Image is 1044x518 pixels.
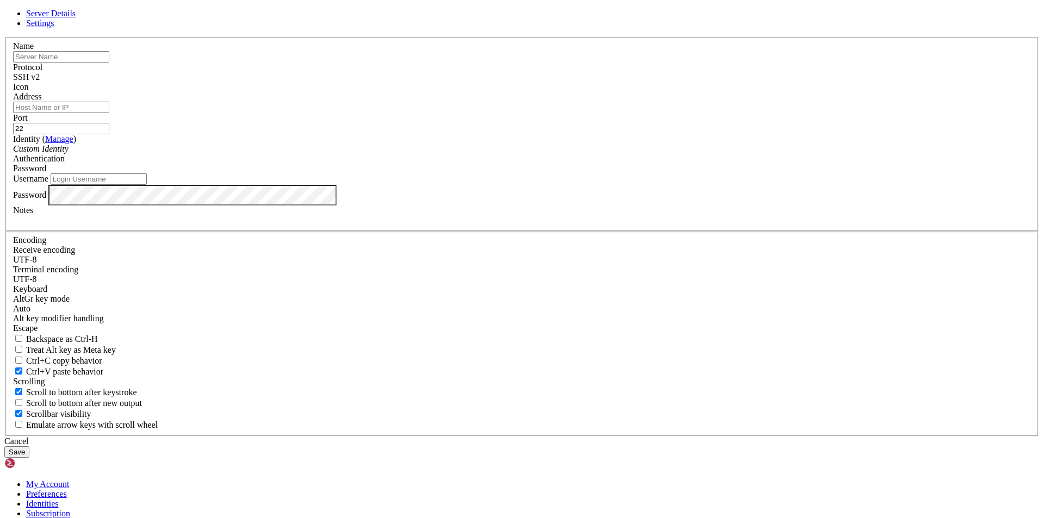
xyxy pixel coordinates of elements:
[13,63,42,72] label: Protocol
[26,499,59,508] a: Identities
[13,420,158,429] label: When using the alternative screen buffer, and DECCKM (Application Cursor Keys) is active, mouse w...
[26,18,54,28] a: Settings
[13,144,69,153] i: Custom Identity
[13,72,1031,82] div: SSH v2
[51,173,147,185] input: Login Username
[42,134,76,143] span: ( )
[13,314,104,323] label: Controls how the Alt key is handled. Escape: Send an ESC prefix. 8-Bit: Add 128 to the typed char...
[26,409,91,419] span: Scrollbar visibility
[26,398,142,408] span: Scroll to bottom after new output
[13,245,75,254] label: Set the expected encoding for data received from the host. If the encodings do not match, visual ...
[13,72,40,82] span: SSH v2
[26,334,98,344] span: Backspace as Ctrl-H
[13,356,102,365] label: Ctrl-C copies if true, send ^C to host if false. Ctrl-Shift-C sends ^C to host if true, copies if...
[13,174,48,183] label: Username
[13,323,1031,333] div: Escape
[13,102,109,113] input: Host Name or IP
[45,134,73,143] a: Manage
[13,265,78,274] label: The default terminal encoding. ISO-2022 enables character map translations (like graphics maps). ...
[26,9,76,18] a: Server Details
[26,479,70,489] a: My Account
[4,446,29,458] button: Save
[13,190,46,199] label: Password
[13,274,1031,284] div: UTF-8
[15,410,22,417] input: Scrollbar visibility
[13,409,91,419] label: The vertical scrollbar mode.
[26,388,137,397] span: Scroll to bottom after keystroke
[13,367,103,376] label: Ctrl+V pastes if true, sends ^V to host if false. Ctrl+Shift+V sends ^V to host if true, pastes i...
[15,399,22,406] input: Scroll to bottom after new output
[13,41,34,51] label: Name
[13,334,98,344] label: If true, the backspace should send BS ('\x08', aka ^H). Otherwise the backspace key should send '...
[13,82,28,91] label: Icon
[15,388,22,395] input: Scroll to bottom after keystroke
[26,367,103,376] span: Ctrl+V paste behavior
[15,367,22,375] input: Ctrl+V paste behavior
[13,255,37,264] span: UTF-8
[13,235,46,245] label: Encoding
[13,154,65,163] label: Authentication
[15,346,22,353] input: Treat Alt key as Meta key
[13,113,28,122] label: Port
[13,388,137,397] label: Whether to scroll to the bottom on any keystroke.
[26,509,70,518] a: Subscription
[26,345,116,354] span: Treat Alt key as Meta key
[13,304,30,313] span: Auto
[13,284,47,294] label: Keyboard
[15,335,22,342] input: Backspace as Ctrl-H
[13,205,33,215] label: Notes
[13,255,1031,265] div: UTF-8
[13,144,1031,154] div: Custom Identity
[15,421,22,428] input: Emulate arrow keys with scroll wheel
[13,274,37,284] span: UTF-8
[13,92,41,101] label: Address
[13,164,46,173] span: Password
[4,458,67,469] img: Shellngn
[13,134,76,143] label: Identity
[13,323,38,333] span: Escape
[13,164,1031,173] div: Password
[4,436,1040,446] div: Cancel
[26,356,102,365] span: Ctrl+C copy behavior
[13,345,116,354] label: Whether the Alt key acts as a Meta key or as a distinct Alt key.
[13,51,109,63] input: Server Name
[13,123,109,134] input: Port Number
[26,420,158,429] span: Emulate arrow keys with scroll wheel
[15,357,22,364] input: Ctrl+C copy behavior
[13,377,45,386] label: Scrolling
[13,304,1031,314] div: Auto
[13,398,142,408] label: Scroll to bottom after new output.
[26,489,67,498] a: Preferences
[13,294,70,303] label: Set the expected encoding for data received from the host. If the encodings do not match, visual ...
